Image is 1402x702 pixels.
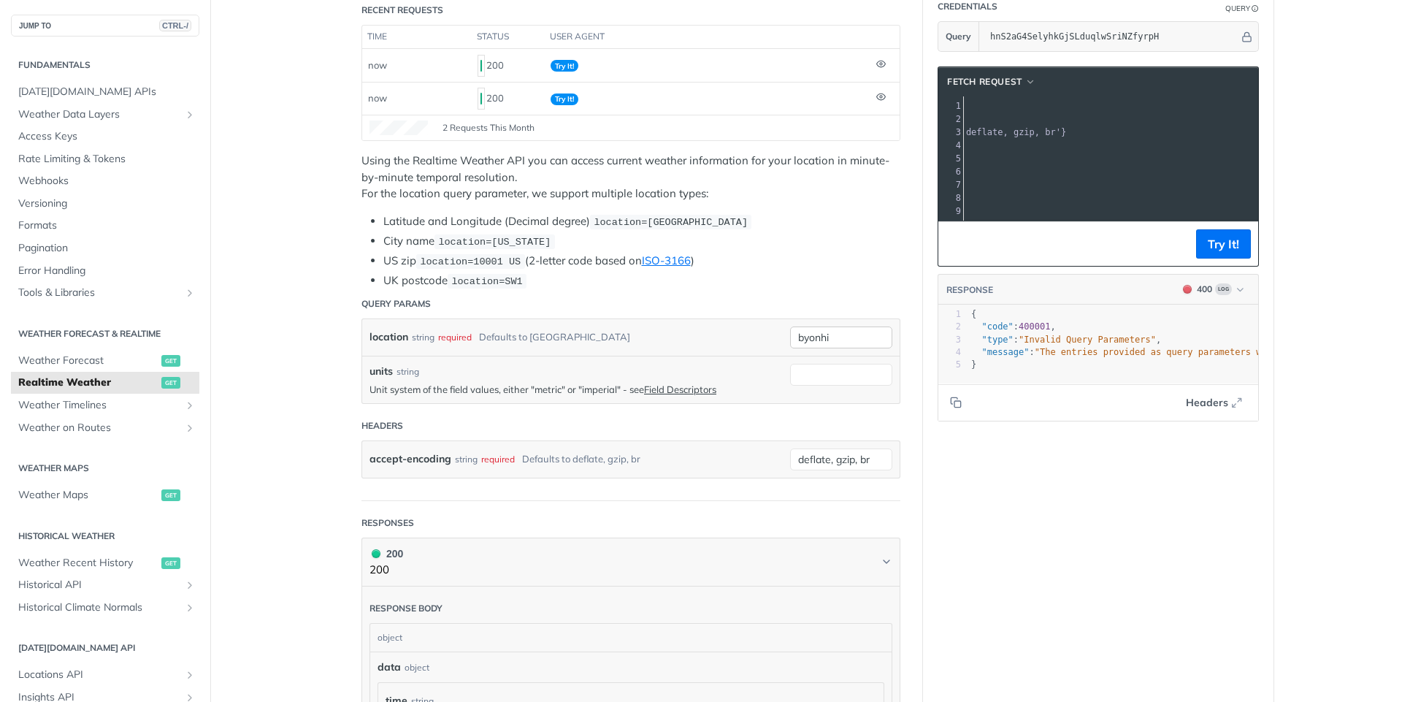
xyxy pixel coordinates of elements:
span: fetch Request [947,75,1022,88]
span: { [971,309,976,319]
button: Show subpages for Tools & Libraries [184,287,196,299]
span: "Invalid Query Parameters" [1019,335,1156,345]
span: Historical Climate Normals [18,600,180,615]
button: Headers [1178,392,1251,413]
div: 9 [938,205,963,218]
div: 5 [938,359,961,371]
span: 200 [372,549,380,558]
label: accept-encoding [369,449,451,470]
a: Weather Mapsget [11,484,199,506]
button: RESPONSE [946,283,994,297]
a: Webhooks [11,170,199,192]
div: 8 [938,191,963,205]
div: Responses [361,516,414,530]
span: Weather Data Layers [18,107,180,122]
span: Locations API [18,668,180,682]
span: get [161,557,180,569]
button: Show subpages for Weather Data Layers [184,109,196,121]
span: Pagination [18,241,196,256]
li: City name [383,233,900,250]
div: string [412,327,434,348]
span: Versioning [18,197,196,211]
a: Locations APIShow subpages for Locations API [11,664,199,686]
button: Try It! [1196,229,1251,259]
p: Unit system of the field values, either "metric" or "imperial" - see [369,383,783,396]
p: 200 [369,562,403,579]
div: 4 [938,139,963,152]
div: 200 [478,86,539,111]
span: "type" [981,335,1013,345]
span: 400 [1183,285,1192,294]
a: Historical APIShow subpages for Historical API [11,574,199,596]
span: 200 [480,60,482,72]
span: get [161,489,180,501]
span: "message" [981,347,1029,357]
span: location=[US_STATE] [438,237,551,248]
div: 3 [938,126,963,139]
span: location=SW1 [451,276,522,287]
span: Weather Maps [18,488,158,503]
a: Formats [11,215,199,237]
h2: Weather Maps [11,462,199,475]
h2: Historical Weather [11,530,199,543]
a: Weather TimelinesShow subpages for Weather Timelines [11,394,199,416]
li: US zip (2-letter code based on ) [383,253,900,270]
i: Information [1252,5,1259,12]
div: Query [1225,3,1250,14]
div: 7 [938,178,963,191]
th: user agent [545,26,870,49]
a: Weather on RoutesShow subpages for Weather on Routes [11,417,199,439]
div: object [370,624,888,652]
label: location [369,327,408,348]
div: Response body [369,602,443,615]
a: Versioning [11,193,199,215]
h2: Fundamentals [11,58,199,72]
button: Show subpages for Historical API [184,579,196,591]
div: Defaults to [GEOGRAPHIC_DATA] [479,327,630,348]
div: required [438,327,472,348]
div: Defaults to deflate, gzip, br [522,449,640,470]
div: 400 [1197,283,1212,296]
a: Historical Climate NormalsShow subpages for Historical Climate Normals [11,597,199,619]
div: 2 [938,321,961,333]
span: Weather Forecast [18,354,158,368]
span: data [378,660,401,675]
span: Headers [1186,395,1228,411]
span: 'deflate, gzip, br' [961,127,1061,137]
label: units [369,364,393,379]
div: QueryInformation [1225,3,1259,14]
span: Historical API [18,578,180,592]
div: object [405,661,429,674]
div: 1 [938,308,961,321]
a: ISO-3166 [642,253,691,267]
span: Access Keys [18,129,196,144]
button: Show subpages for Locations API [184,669,196,681]
svg: Chevron [881,556,892,568]
h2: [DATE][DOMAIN_NAME] API [11,641,199,655]
canvas: Line Graph [369,121,428,135]
span: Webhooks [18,174,196,188]
a: Pagination [11,237,199,259]
div: Headers [361,419,403,432]
div: string [455,449,478,470]
a: Access Keys [11,126,199,148]
span: Try It! [551,94,578,105]
a: Weather Data LayersShow subpages for Weather Data Layers [11,104,199,126]
span: 400001 [1019,321,1050,332]
span: Error Handling [18,264,196,278]
button: Query [938,22,979,51]
p: Using the Realtime Weather API you can access current weather information for your location in mi... [361,153,900,202]
button: Copy to clipboard [946,233,966,255]
span: : , [971,335,1161,345]
span: Formats [18,218,196,233]
button: Show subpages for Weather on Routes [184,422,196,434]
a: Realtime Weatherget [11,372,199,394]
span: } [971,359,976,370]
span: Tools & Libraries [18,286,180,300]
span: get [161,377,180,389]
div: 3 [938,334,961,346]
button: Copy to clipboard [946,392,966,413]
span: Weather on Routes [18,421,180,435]
div: Query Params [361,297,431,310]
button: JUMP TOCTRL-/ [11,15,199,37]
